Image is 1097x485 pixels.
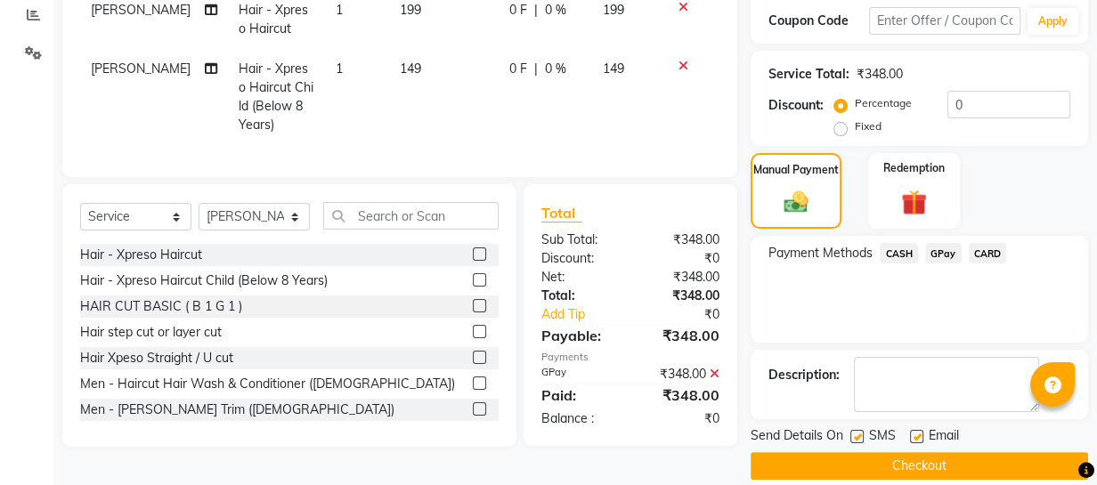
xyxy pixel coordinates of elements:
img: _gift.svg [893,187,935,219]
span: Send Details On [751,426,843,449]
div: Service Total: [768,65,849,84]
span: Hair - Xpreso Haircut Child (Below 8 Years) [239,61,313,133]
span: Total [541,204,582,222]
div: ₹348.00 [630,325,733,346]
button: Checkout [751,452,1088,480]
span: CASH [880,243,918,263]
div: Discount: [768,96,824,115]
div: ₹348.00 [857,65,903,84]
span: | [534,1,538,20]
div: HAIR CUT BASIC ( B 1 G 1 ) [80,297,242,316]
span: Hair - Xpreso Haircut [239,2,308,36]
span: 199 [602,2,623,18]
div: Net: [528,268,630,287]
span: 149 [400,61,421,77]
div: Hair - Xpreso Haircut [80,246,202,264]
div: Balance : [528,409,630,428]
span: SMS [869,426,896,449]
div: Description: [768,366,840,384]
span: | [534,60,538,78]
span: 0 F [509,60,527,78]
div: ₹348.00 [630,268,733,287]
span: Payment Methods [768,244,873,263]
div: ₹0 [630,409,733,428]
div: Payments [541,350,719,365]
div: ₹0 [630,249,733,268]
div: Discount: [528,249,630,268]
div: Sub Total: [528,230,630,249]
div: Coupon Code [768,12,869,30]
span: [PERSON_NAME] [91,2,191,18]
span: 1 [336,2,343,18]
div: Hair step cut or layer cut [80,323,222,342]
a: Add Tip [528,305,647,324]
span: 0 % [545,60,566,78]
div: Payable: [528,325,630,346]
div: ₹348.00 [630,287,733,305]
div: Men - [PERSON_NAME] Trim ([DEMOGRAPHIC_DATA]) [80,400,394,419]
div: ₹348.00 [630,384,733,406]
div: ₹348.00 [630,365,733,384]
span: [PERSON_NAME] [91,61,191,77]
div: Total: [528,287,630,305]
span: 0 % [545,1,566,20]
label: Fixed [855,118,882,134]
span: 1 [336,61,343,77]
label: Manual Payment [753,162,839,178]
input: Enter Offer / Coupon Code [869,7,1020,35]
span: GPay [925,243,962,263]
div: ₹0 [647,305,733,324]
span: CARD [969,243,1007,263]
div: Men - Haircut Hair Wash & Conditioner ([DEMOGRAPHIC_DATA]) [80,375,455,393]
div: ₹348.00 [630,230,733,249]
div: Paid: [528,384,630,406]
img: _cash.svg [776,189,816,216]
span: 0 F [509,1,527,20]
input: Search or Scan [323,202,499,230]
label: Redemption [883,160,945,176]
span: 199 [400,2,421,18]
span: 149 [602,61,623,77]
span: Email [929,426,959,449]
div: Hair Xpeso Straight / U cut [80,349,233,368]
button: Apply [1028,8,1078,35]
div: Hair - Xpreso Haircut Child (Below 8 Years) [80,271,328,290]
label: Percentage [855,95,912,111]
div: GPay [528,365,630,384]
